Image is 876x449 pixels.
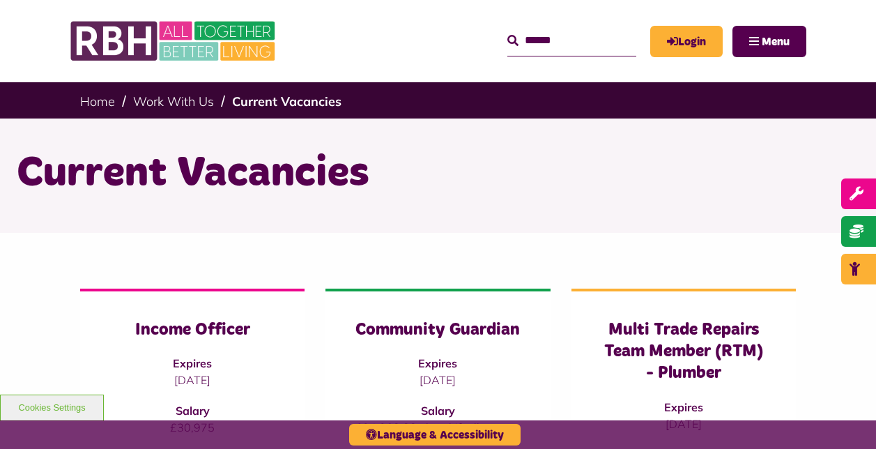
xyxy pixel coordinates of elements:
[599,416,768,432] p: [DATE]
[17,146,860,201] h1: Current Vacancies
[421,404,455,418] strong: Salary
[418,356,457,370] strong: Expires
[732,26,806,57] button: Navigation
[762,36,790,47] span: Menu
[599,319,768,385] h3: Multi Trade Repairs Team Member (RTM) - Plumber
[349,424,521,446] button: Language & Accessibility
[232,93,341,109] a: Current Vacancies
[133,93,214,109] a: Work With Us
[108,419,277,436] p: £30,975
[70,14,279,68] img: RBH
[176,404,210,418] strong: Salary
[650,26,723,57] a: MyRBH
[173,356,212,370] strong: Expires
[108,319,277,341] h3: Income Officer
[353,372,522,388] p: [DATE]
[664,400,703,414] strong: Expires
[108,372,277,388] p: [DATE]
[353,419,522,436] p: £24,960.00 plus shift allowance
[353,319,522,341] h3: Community Guardian
[813,386,876,449] iframe: Netcall Web Assistant for live chat
[80,93,115,109] a: Home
